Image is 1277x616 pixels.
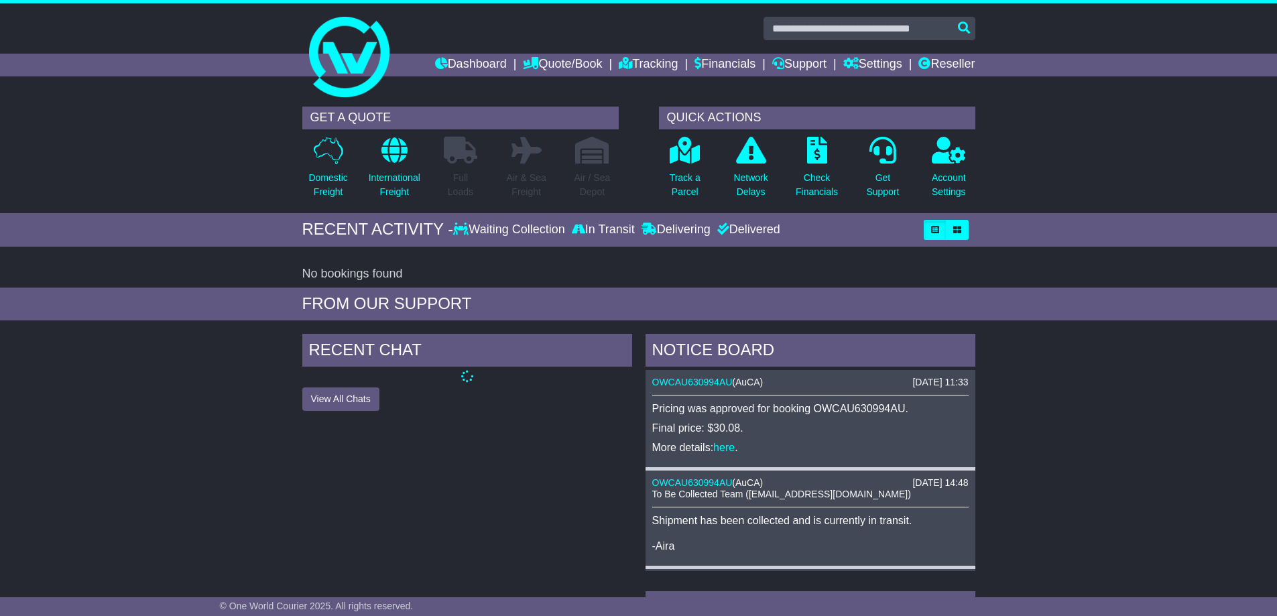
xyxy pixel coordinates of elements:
span: © One World Courier 2025. All rights reserved. [220,601,414,611]
div: Delivering [638,223,714,237]
div: FROM OUR SUPPORT [302,294,975,314]
span: AuCA [735,377,760,387]
a: OWCAU630994AU [652,377,733,387]
a: DomesticFreight [308,136,348,206]
a: Settings [843,54,902,76]
a: NetworkDelays [733,136,768,206]
a: Track aParcel [669,136,701,206]
div: In Transit [568,223,638,237]
a: GetSupport [865,136,900,206]
div: No bookings found [302,267,975,282]
div: Waiting Collection [453,223,568,237]
a: OWCAU630994AU [652,477,733,488]
div: QUICK ACTIONS [659,107,975,129]
span: AuCA [735,477,760,488]
p: More details: . [652,441,969,454]
a: Reseller [918,54,975,76]
p: Account Settings [932,171,966,199]
p: Network Delays [733,171,768,199]
div: GET A QUOTE [302,107,619,129]
a: Dashboard [435,54,507,76]
div: [DATE] 11:33 [912,377,968,388]
button: View All Chats [302,387,379,411]
p: Final price: $30.08. [652,422,969,434]
div: RECENT ACTIVITY - [302,220,454,239]
p: Get Support [866,171,899,199]
p: Pricing was approved for booking OWCAU630994AU. [652,402,969,415]
div: ( ) [652,477,969,489]
a: here [713,442,735,453]
a: Support [772,54,827,76]
a: Quote/Book [523,54,602,76]
p: Full Loads [444,171,477,199]
div: [DATE] 14:48 [912,477,968,489]
a: CheckFinancials [795,136,839,206]
a: Financials [694,54,755,76]
div: RECENT CHAT [302,334,632,370]
p: Track a Parcel [670,171,701,199]
p: Domestic Freight [308,171,347,199]
p: Air & Sea Freight [507,171,546,199]
a: Tracking [619,54,678,76]
p: International Freight [369,171,420,199]
div: ( ) [652,377,969,388]
a: AccountSettings [931,136,967,206]
div: NOTICE BOARD [646,334,975,370]
p: Check Financials [796,171,838,199]
span: To Be Collected Team ([EMAIL_ADDRESS][DOMAIN_NAME]) [652,489,911,499]
a: InternationalFreight [368,136,421,206]
div: Delivered [714,223,780,237]
p: Air / Sea Depot [574,171,611,199]
p: Shipment has been collected and is currently in transit. -Aira [652,514,969,553]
